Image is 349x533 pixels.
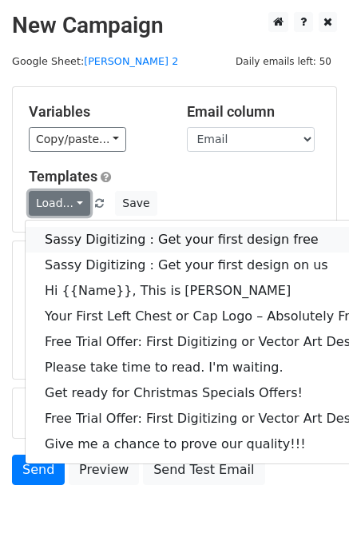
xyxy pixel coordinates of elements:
h5: Email column [187,103,321,121]
a: Templates [29,168,97,185]
a: Load... [29,191,90,216]
span: Daily emails left: 50 [230,53,337,70]
a: [PERSON_NAME] 2 [84,55,178,67]
a: Copy/paste... [29,127,126,152]
small: Google Sheet: [12,55,178,67]
a: Preview [69,455,139,485]
iframe: Chat Widget [269,456,349,533]
a: Daily emails left: 50 [230,55,337,67]
a: Send Test Email [143,455,264,485]
button: Save [115,191,157,216]
a: Send [12,455,65,485]
h5: Variables [29,103,163,121]
h2: New Campaign [12,12,337,39]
